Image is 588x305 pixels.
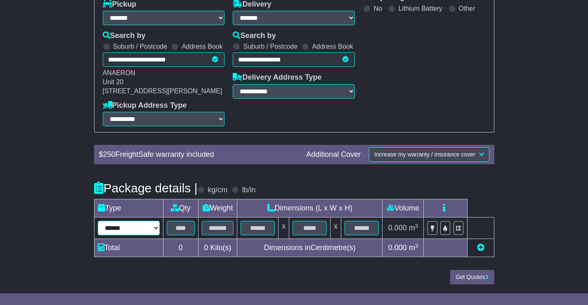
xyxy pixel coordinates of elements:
sup: 3 [415,223,418,229]
td: Kilo(s) [198,239,237,257]
button: Increase my warranty / insurance cover [369,147,489,162]
a: Add new item [477,244,484,252]
span: 0 [204,244,208,252]
td: Qty [163,199,198,218]
span: m [409,244,418,252]
td: Dimensions (L x W x H) [237,199,383,218]
label: Search by [233,31,276,40]
span: 250 [103,150,116,158]
h4: Package details | [94,181,198,195]
div: $ FreightSafe warranty included [95,150,302,159]
label: Lithium Battery [398,5,442,12]
label: Search by [103,31,146,40]
span: m [409,224,418,232]
span: [STREET_ADDRESS][PERSON_NAME] [103,87,222,95]
span: 0.000 [388,244,407,252]
td: Dimensions in Centimetre(s) [237,239,383,257]
label: Pickup Address Type [103,101,187,110]
div: Additional Cover [302,150,365,159]
span: 0.000 [388,224,407,232]
button: Get Quotes [450,270,494,284]
label: Suburb / Postcode [243,43,298,50]
td: Weight [198,199,237,218]
span: Increase my warranty / insurance cover [374,151,475,158]
label: Suburb / Postcode [113,43,168,50]
label: lb/in [242,186,255,195]
label: kg/cm [208,186,227,195]
span: ANAERON [103,69,135,76]
td: Volume [383,199,424,218]
sup: 3 [415,243,418,249]
label: No [373,5,382,12]
label: Address Book [312,43,353,50]
td: x [331,218,341,239]
td: Type [94,199,163,218]
td: Total [94,239,163,257]
span: Unit 20 [103,78,124,85]
td: x [279,218,289,239]
label: Address Book [182,43,223,50]
label: Delivery Address Type [233,73,321,82]
td: 0 [163,239,198,257]
label: Other [459,5,475,12]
